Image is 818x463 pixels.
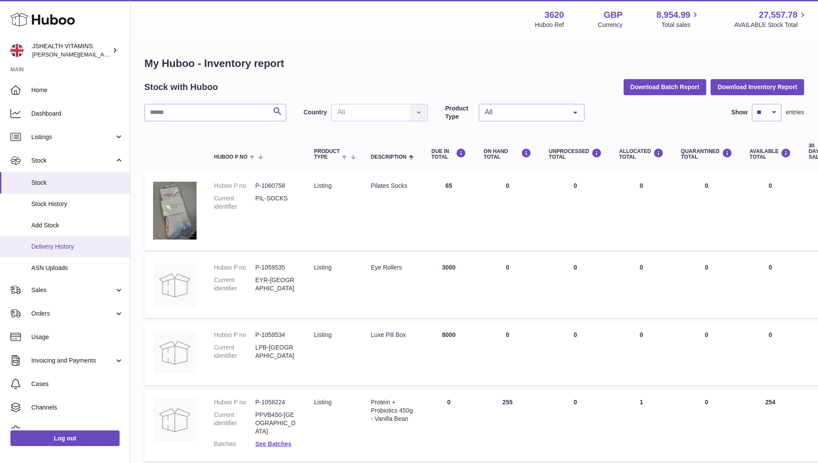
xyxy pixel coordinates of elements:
span: entries [786,108,804,117]
img: product image [153,182,197,240]
span: Settings [31,427,124,435]
td: 0 [741,173,800,250]
span: Usage [31,333,124,341]
a: Log out [10,430,120,446]
span: Cases [31,380,124,388]
div: Protein + Probiotics 450g - Vanilla Bean [371,398,414,423]
dd: P-1059534 [255,331,297,339]
span: Dashboard [31,110,124,118]
dd: P-1058224 [255,398,297,406]
div: UNPROCESSED Total [549,148,602,160]
label: Country [304,108,327,117]
label: Product Type [445,104,474,121]
span: Description [371,154,407,160]
span: Add Stock [31,221,124,230]
td: 0 [741,322,800,385]
span: ASN Uploads [31,264,124,272]
span: Sales [31,286,114,294]
div: Currency [598,21,623,29]
button: Download Inventory Report [711,79,804,95]
span: Home [31,86,124,94]
div: DUE IN TOTAL [431,148,466,160]
span: [PERSON_NAME][EMAIL_ADDRESS][DOMAIN_NAME] [32,51,174,58]
dt: Huboo P no [214,263,255,272]
span: 0 [705,399,708,406]
dd: LPB-[GEOGRAPHIC_DATA] [255,343,297,360]
strong: 3620 [544,9,564,21]
div: Huboo Ref [535,21,564,29]
dd: EYR-[GEOGRAPHIC_DATA] [255,276,297,293]
td: 0 [540,322,611,385]
span: Listings [31,133,114,141]
td: 254 [741,390,800,461]
td: 8000 [423,322,475,385]
dd: PPVB450-[GEOGRAPHIC_DATA] [255,411,297,436]
span: Stock [31,157,114,165]
td: 0 [423,390,475,461]
dd: PIL-SOCKS [255,194,297,211]
td: 0 [741,255,800,318]
dd: P-1060758 [255,182,297,190]
span: Stock History [31,200,124,208]
div: Pilates Socks [371,182,414,190]
td: 0 [540,390,611,461]
div: Eye Rollers [371,263,414,272]
span: Channels [31,403,124,412]
span: 0 [705,331,708,338]
dt: Huboo P no [214,331,255,339]
span: Stock [31,179,124,187]
dt: Current identifier [214,194,255,211]
span: 0 [705,264,708,271]
div: JSHEALTH VITAMINS [32,42,110,59]
span: listing [314,182,331,189]
td: 0 [611,322,672,385]
td: 255 [475,390,540,461]
img: product image [153,398,197,442]
span: listing [314,264,331,271]
a: 8,954.99 Total sales [657,9,701,29]
div: QUARANTINED Total [681,148,732,160]
dt: Current identifier [214,276,255,293]
span: listing [314,331,331,338]
div: ON HAND Total [484,148,531,160]
td: 3000 [423,255,475,318]
a: 27,557.78 AVAILABLE Stock Total [734,9,808,29]
span: 27,557.78 [759,9,798,21]
span: Total sales [661,21,700,29]
dt: Current identifier [214,411,255,436]
td: 0 [540,255,611,318]
td: 0 [540,173,611,250]
td: 1 [611,390,672,461]
span: Delivery History [31,243,124,251]
span: Huboo P no [214,154,247,160]
a: See Batches [255,440,291,447]
strong: GBP [604,9,622,21]
label: Show [731,108,748,117]
div: AVAILABLE Total [750,148,791,160]
img: product image [153,331,197,374]
td: 0 [475,322,540,385]
dt: Huboo P no [214,398,255,406]
span: Invoicing and Payments [31,356,114,365]
span: Orders [31,310,114,318]
span: 8,954.99 [657,9,691,21]
span: 0 [705,182,708,189]
div: ALLOCATED Total [619,148,664,160]
span: Product Type [314,149,340,160]
span: AVAILABLE Stock Total [734,21,808,29]
img: product image [153,263,197,307]
img: francesca@jshealthvitamins.com [10,44,23,57]
div: Luxe Pill Box [371,331,414,339]
dt: Current identifier [214,343,255,360]
span: listing [314,399,331,406]
h2: Stock with Huboo [144,81,218,93]
td: 0 [611,173,672,250]
td: 0 [475,173,540,250]
td: 0 [611,255,672,318]
dt: Huboo P no [214,182,255,190]
dt: Batches [214,440,255,448]
span: All [483,108,567,117]
td: 0 [475,255,540,318]
td: 65 [423,173,475,250]
dd: P-1059535 [255,263,297,272]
